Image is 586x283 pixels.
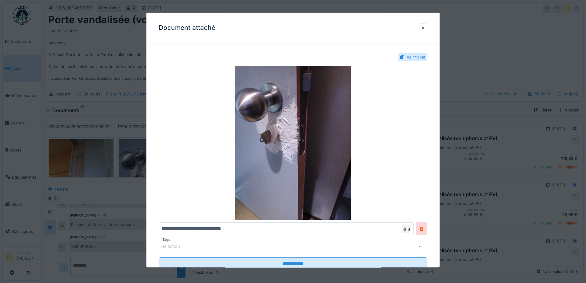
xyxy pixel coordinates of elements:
[407,54,425,60] div: Voir ticket
[402,225,411,233] div: .jpg
[159,24,215,32] h3: Document attaché
[159,66,427,220] img: 84fafac7-0d1d-460c-940f-df5e12b867ad-17550007054848020194587696712932.jpg
[161,237,171,243] label: Tags
[161,243,189,250] div: Sélection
